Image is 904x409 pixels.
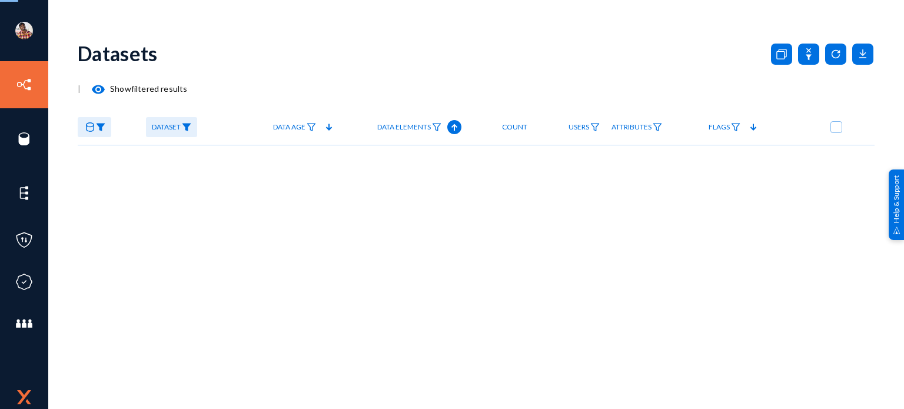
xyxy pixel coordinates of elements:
img: icon-sources.svg [15,130,33,148]
img: icon-filter.svg [307,123,316,131]
span: Data Elements [377,123,431,131]
a: Flags [703,117,746,138]
a: Data Age [267,117,322,138]
a: Attributes [606,117,668,138]
a: Users [563,117,606,138]
img: ALV-UjVJMYzNMVnxb4E8quWGls4kx-DZphC8peZUXNcr1M0YvvPJXB0wNEoOmA-S-8Met-6-LGFcTSD-lHgSH7Jt33CF1gHt7... [15,22,33,39]
mat-icon: visibility [91,82,105,97]
img: icon-filter.svg [731,123,740,131]
span: Attributes [611,123,652,131]
img: help_support.svg [893,227,900,234]
span: Flags [709,123,730,131]
img: icon-filter-filled.svg [96,123,105,131]
img: icon-policies.svg [15,231,33,249]
div: Datasets [78,41,158,65]
a: Data Elements [371,117,447,138]
img: icon-filter-filled.svg [182,123,191,131]
span: Users [569,123,589,131]
span: Show filtered results [81,84,187,94]
span: Data Age [273,123,305,131]
img: icon-elements.svg [15,184,33,202]
a: Dataset [146,117,197,138]
img: icon-filter.svg [590,123,600,131]
img: icon-members.svg [15,315,33,332]
img: icon-compliance.svg [15,273,33,291]
img: icon-inventory.svg [15,76,33,94]
img: icon-filter.svg [432,123,441,131]
span: | [78,84,81,94]
div: Help & Support [889,169,904,240]
span: Dataset [152,123,181,131]
img: icon-filter.svg [653,123,662,131]
span: Count [502,123,527,131]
